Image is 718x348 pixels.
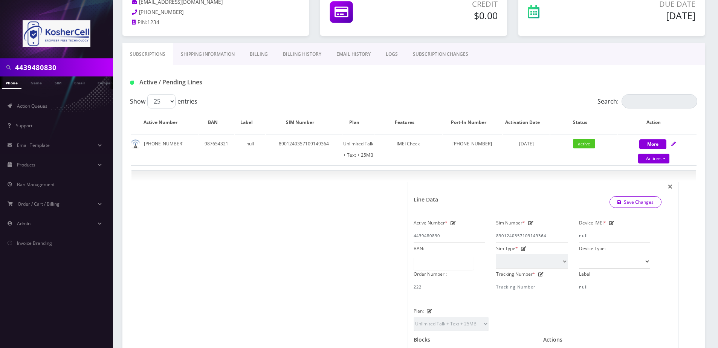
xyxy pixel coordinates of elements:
[443,134,503,165] td: [PHONE_NUMBER]
[173,43,242,65] a: Shipping Information
[17,162,35,168] span: Products
[579,269,590,280] label: Label
[18,201,60,207] span: Order / Cart / Billing
[275,43,329,65] a: Billing History
[519,140,534,147] span: [DATE]
[130,81,134,85] img: Active / Pending Lines
[199,134,234,165] td: 987654321
[17,181,55,188] span: Ban Management
[579,217,606,229] label: Device IMEI
[15,60,111,75] input: Search in Company
[639,139,666,149] button: More
[17,142,50,148] span: Email Template
[235,134,265,165] td: null
[131,139,140,149] img: default.png
[17,103,47,109] span: Action Queues
[405,43,476,65] a: SUBSCRIPTION CHANGES
[610,197,662,208] button: Save Changes
[414,280,485,294] input: Order Number
[579,243,606,254] label: Device Type:
[550,111,617,133] th: Status: activate to sort column ascending
[17,220,31,227] span: Admin
[17,240,52,246] span: Invoice Branding
[16,122,32,129] span: Support
[122,43,173,65] a: Subscriptions
[618,111,697,133] th: Action: activate to sort column ascending
[496,280,567,294] input: Tracking Number
[404,10,497,21] h5: $0.00
[329,43,378,65] a: EMAIL HISTORY
[414,229,485,243] input: Active Number
[132,19,147,26] a: PIN:
[130,94,197,108] label: Show entries
[622,94,697,108] input: Search:
[374,111,441,133] th: Features: activate to sort column ascending
[266,134,342,165] td: 8901240357109149364
[496,243,518,254] label: Sim Type
[342,134,374,165] td: Unlimited Talk + Text + 25MB
[266,111,342,133] th: SIM Number: activate to sort column ascending
[496,217,525,229] label: Sim Number
[503,111,550,133] th: Activation Date: activate to sort column ascending
[496,229,567,243] input: Sim Number
[610,196,662,208] a: Save Changes
[147,19,159,26] span: 1234
[443,111,503,133] th: Port-In Number: activate to sort column ascending
[131,111,198,133] th: Active Number: activate to sort column ascending
[374,138,441,150] div: IMEI Check
[414,269,447,280] label: Order Number :
[543,337,562,343] h1: Actions
[342,111,374,133] th: Plan: activate to sort column ascending
[23,20,90,47] img: KosherCell
[414,197,438,203] h1: Line Data
[414,243,424,254] label: BAN:
[579,229,650,243] input: IMEI
[414,337,430,343] h1: Blocks
[94,76,119,88] a: Company
[199,111,234,133] th: BAN: activate to sort column ascending
[139,9,183,15] span: [PHONE_NUMBER]
[668,180,673,192] span: ×
[579,280,650,294] input: Label
[597,94,697,108] label: Search:
[638,154,669,163] a: Actions
[587,10,695,21] h5: [DATE]
[573,139,595,148] span: active
[70,76,89,88] a: Email
[2,76,21,89] a: Phone
[235,111,265,133] th: Label: activate to sort column ascending
[496,269,535,280] label: Tracking Number
[27,76,46,88] a: Name
[414,305,424,317] label: Plan:
[131,134,198,165] td: [PHONE_NUMBER]
[414,217,448,229] label: Active Number
[130,79,312,86] h1: Active / Pending Lines
[378,43,405,65] a: LOGS
[242,43,275,65] a: Billing
[147,94,176,108] select: Showentries
[51,76,65,88] a: SIM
